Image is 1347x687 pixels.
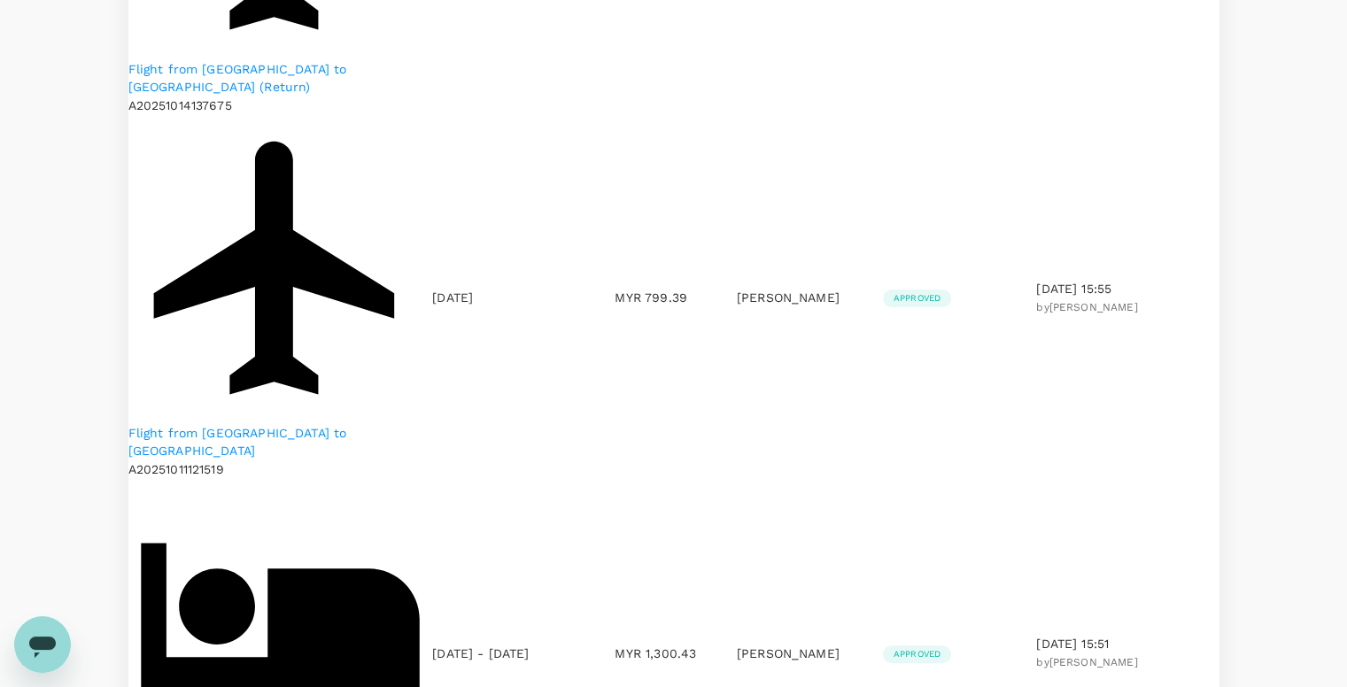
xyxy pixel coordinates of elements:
[737,289,883,306] p: [PERSON_NAME]
[737,645,883,662] p: [PERSON_NAME]
[1036,656,1137,668] span: by
[615,289,736,306] p: MYR 799.39
[1049,656,1138,668] span: [PERSON_NAME]
[1036,635,1219,652] p: [DATE] 15:51
[615,645,736,662] p: MYR 1,300.43
[128,60,433,96] a: Flight from [GEOGRAPHIC_DATA] to [GEOGRAPHIC_DATA] (Return)
[883,292,951,305] span: Approved
[128,462,224,476] span: A20251011121519
[432,645,529,662] p: [DATE] - [DATE]
[1036,301,1137,313] span: by
[883,648,951,660] span: Approved
[1036,280,1219,297] p: [DATE] 15:55
[14,616,71,673] iframe: Button to launch messaging window
[128,424,433,459] a: Flight from [GEOGRAPHIC_DATA] to [GEOGRAPHIC_DATA]
[432,289,473,306] p: [DATE]
[1049,301,1138,313] span: [PERSON_NAME]
[128,98,232,112] span: A20251014137675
